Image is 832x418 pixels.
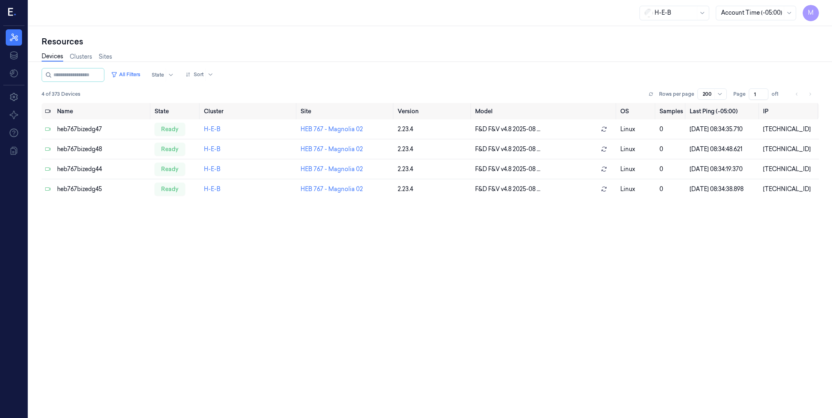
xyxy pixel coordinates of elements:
[398,185,469,194] div: 2.23.4
[108,68,144,81] button: All Filters
[686,103,760,119] th: Last Ping (-05:00)
[99,53,112,61] a: Sites
[398,145,469,154] div: 2.23.4
[204,145,221,153] a: H-E-B
[763,145,816,154] div: [TECHNICAL_ID]
[204,165,221,173] a: H-E-B
[733,90,746,98] span: Page
[155,183,185,196] div: ready
[617,103,656,119] th: OS
[690,185,757,194] div: [DATE] 08:34:38.898
[201,103,297,119] th: Cluster
[54,103,151,119] th: Name
[301,165,363,173] a: HEB 767 - Magnolia 02
[301,125,363,133] a: HEB 767 - Magnolia 02
[57,165,148,174] div: heb767bizedg44
[791,88,816,100] nav: pagination
[204,185,221,193] a: H-E-B
[42,52,63,62] a: Devices
[475,145,540,154] span: F&D F&V v4.8 2025-08 ...
[475,165,540,174] span: F&D F&V v4.8 2025-08 ...
[620,185,653,194] p: linux
[472,103,617,119] th: Model
[656,103,686,119] th: Samples
[475,125,540,134] span: F&D F&V v4.8 2025-08 ...
[659,145,683,154] div: 0
[398,165,469,174] div: 2.23.4
[803,5,819,21] button: M
[475,185,540,194] span: F&D F&V v4.8 2025-08 ...
[204,125,221,133] a: H-E-B
[763,165,816,174] div: [TECHNICAL_ID]
[301,185,363,193] a: HEB 767 - Magnolia 02
[690,125,757,134] div: [DATE] 08:34:35.710
[659,90,694,98] p: Rows per page
[398,125,469,134] div: 2.23.4
[760,103,819,119] th: IP
[57,185,148,194] div: heb767bizedg45
[690,145,757,154] div: [DATE] 08:34:48.621
[620,165,653,174] p: linux
[151,103,200,119] th: State
[772,90,785,98] span: of 1
[394,103,472,119] th: Version
[155,123,185,136] div: ready
[763,185,816,194] div: [TECHNICAL_ID]
[70,53,92,61] a: Clusters
[620,145,653,154] p: linux
[763,125,816,134] div: [TECHNICAL_ID]
[690,165,757,174] div: [DATE] 08:34:19.370
[155,143,185,156] div: ready
[57,125,148,134] div: heb767bizedg47
[620,125,653,134] p: linux
[42,90,80,98] span: 4 of 373 Devices
[155,163,185,176] div: ready
[659,165,683,174] div: 0
[57,145,148,154] div: heb767bizedg48
[659,185,683,194] div: 0
[297,103,394,119] th: Site
[42,36,819,47] div: Resources
[301,145,363,153] a: HEB 767 - Magnolia 02
[659,125,683,134] div: 0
